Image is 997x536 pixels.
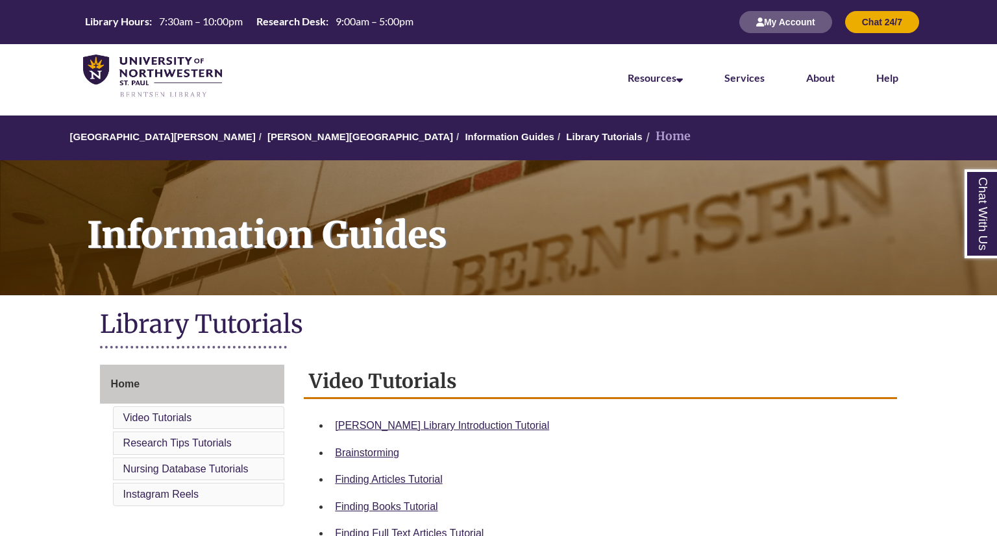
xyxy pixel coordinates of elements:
button: Chat 24/7 [845,11,919,33]
a: Brainstorming [335,447,399,458]
a: Home [100,365,285,404]
a: Information Guides [465,131,554,142]
li: Home [643,127,691,146]
table: Hours Today [80,14,419,29]
a: Research Tips Tutorials [123,437,232,448]
a: Library Tutorials [566,131,642,142]
a: Finding Articles Tutorial [335,474,442,485]
a: Video Tutorials [123,412,192,423]
th: Library Hours: [80,14,154,29]
h2: Video Tutorials [304,365,897,399]
a: Chat 24/7 [845,16,919,27]
span: 7:30am – 10:00pm [159,15,243,27]
a: [PERSON_NAME][GEOGRAPHIC_DATA] [267,131,453,142]
a: About [806,71,835,84]
a: Resources [628,71,683,84]
a: Help [876,71,898,84]
img: UNWSP Library Logo [83,55,222,99]
th: Research Desk: [251,14,330,29]
span: 9:00am – 5:00pm [336,15,413,27]
h1: Information Guides [73,160,997,278]
h1: Library Tutorials [100,308,898,343]
span: Home [111,378,140,389]
button: My Account [739,11,832,33]
a: Services [724,71,765,84]
a: Nursing Database Tutorials [123,463,249,474]
div: Guide Page Menu [100,365,285,509]
a: Hours Today [80,14,419,30]
a: Instagram Reels [123,489,199,500]
a: My Account [739,16,832,27]
a: [PERSON_NAME] Library Introduction Tutorial [335,420,549,431]
a: Finding Books Tutorial [335,501,437,512]
a: [GEOGRAPHIC_DATA][PERSON_NAME] [70,131,256,142]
